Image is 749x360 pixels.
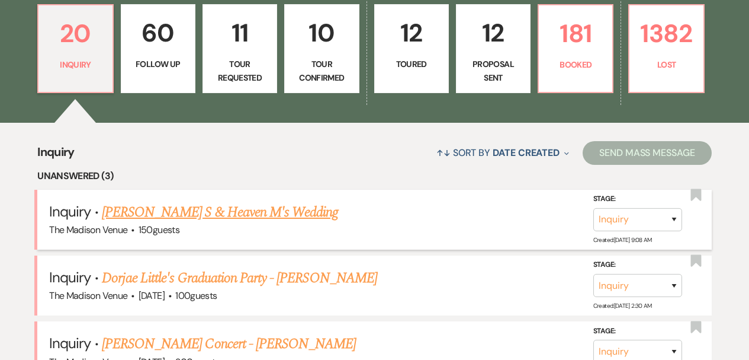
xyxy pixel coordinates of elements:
[493,146,560,159] span: Date Created
[37,168,712,184] li: Unanswered (3)
[464,58,523,84] p: Proposal Sent
[637,14,696,53] p: 1382
[210,13,269,53] p: 11
[436,146,451,159] span: ↑↓
[37,4,113,93] a: 20Inquiry
[210,58,269,84] p: Tour Requested
[37,143,75,168] span: Inquiry
[637,58,696,71] p: Lost
[102,202,338,223] a: [PERSON_NAME] S & Heaven M's Wedding
[374,4,449,93] a: 12Toured
[593,193,682,206] label: Stage:
[382,58,441,71] p: Toured
[284,4,359,93] a: 10Tour Confirmed
[121,4,195,93] a: 60Follow Up
[593,325,682,338] label: Stage:
[202,4,277,93] a: 11Tour Requested
[464,13,523,53] p: 12
[49,202,91,221] span: Inquiry
[49,334,91,352] span: Inquiry
[49,289,127,302] span: The Madison Venue
[593,259,682,272] label: Stage:
[46,14,105,53] p: 20
[292,58,351,84] p: Tour Confirmed
[432,137,574,168] button: Sort By Date Created
[593,302,652,310] span: Created: [DATE] 2:30 AM
[102,333,356,355] a: [PERSON_NAME] Concert - [PERSON_NAME]
[593,236,652,244] span: Created: [DATE] 9:08 AM
[628,4,704,93] a: 1382Lost
[175,289,217,302] span: 100 guests
[128,13,188,53] p: 60
[538,4,613,93] a: 181Booked
[139,224,179,236] span: 150 guests
[583,141,712,165] button: Send Mass Message
[456,4,531,93] a: 12Proposal Sent
[102,267,377,289] a: Dorjae Little's Graduation Party - [PERSON_NAME]
[382,13,441,53] p: 12
[139,289,165,302] span: [DATE]
[49,268,91,286] span: Inquiry
[292,13,351,53] p: 10
[46,58,105,71] p: Inquiry
[49,224,127,236] span: The Madison Venue
[546,58,605,71] p: Booked
[128,58,188,71] p: Follow Up
[546,14,605,53] p: 181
